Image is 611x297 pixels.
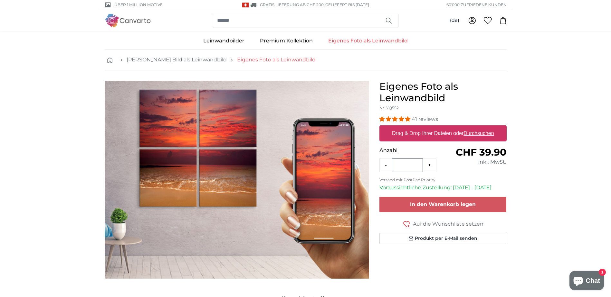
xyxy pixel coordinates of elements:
img: Canvarto [105,14,151,27]
button: In den Warenkorb legen [379,197,507,212]
inbox-online-store-chat: Onlineshop-Chat von Shopify [568,271,606,292]
button: Auf die Wunschliste setzen [379,220,507,228]
button: + [423,159,436,172]
img: Schweiz [242,3,249,7]
div: 1 of 1 [105,81,369,279]
span: Über 1 Million Motive [114,2,163,8]
a: [PERSON_NAME] Bild als Leinwandbild [127,56,227,64]
span: - [324,2,369,7]
span: 60'000 ZUFRIEDENE KUNDEN [446,2,507,8]
button: (de) [445,15,464,26]
span: Geliefert bis [DATE] [325,2,369,7]
h1: Eigenes Foto als Leinwandbild [379,81,507,104]
div: inkl. MwSt. [443,158,506,166]
a: Leinwandbilder [196,32,252,49]
span: In den Warenkorb legen [410,201,476,207]
a: Premium Kollektion [252,32,320,49]
p: Versand mit PostPac Priority [379,177,507,183]
button: - [380,159,392,172]
span: GRATIS Lieferung ab CHF 200 [260,2,324,7]
p: Anzahl [379,147,443,154]
u: Durchsuchen [463,130,494,136]
a: Eigenes Foto als Leinwandbild [320,32,415,49]
nav: breadcrumbs [105,50,507,70]
span: 41 reviews [412,116,438,122]
span: Nr. YQ552 [379,105,399,110]
button: Produkt per E-Mail senden [379,233,507,244]
img: personalised-canvas-print [105,81,369,279]
a: Eigenes Foto als Leinwandbild [237,56,316,64]
label: Drag & Drop Ihrer Dateien oder [389,127,497,140]
span: 4.98 stars [379,116,412,122]
span: CHF 39.90 [456,146,506,158]
span: Auf die Wunschliste setzen [413,220,483,228]
p: Voraussichtliche Zustellung: [DATE] - [DATE] [379,184,507,192]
